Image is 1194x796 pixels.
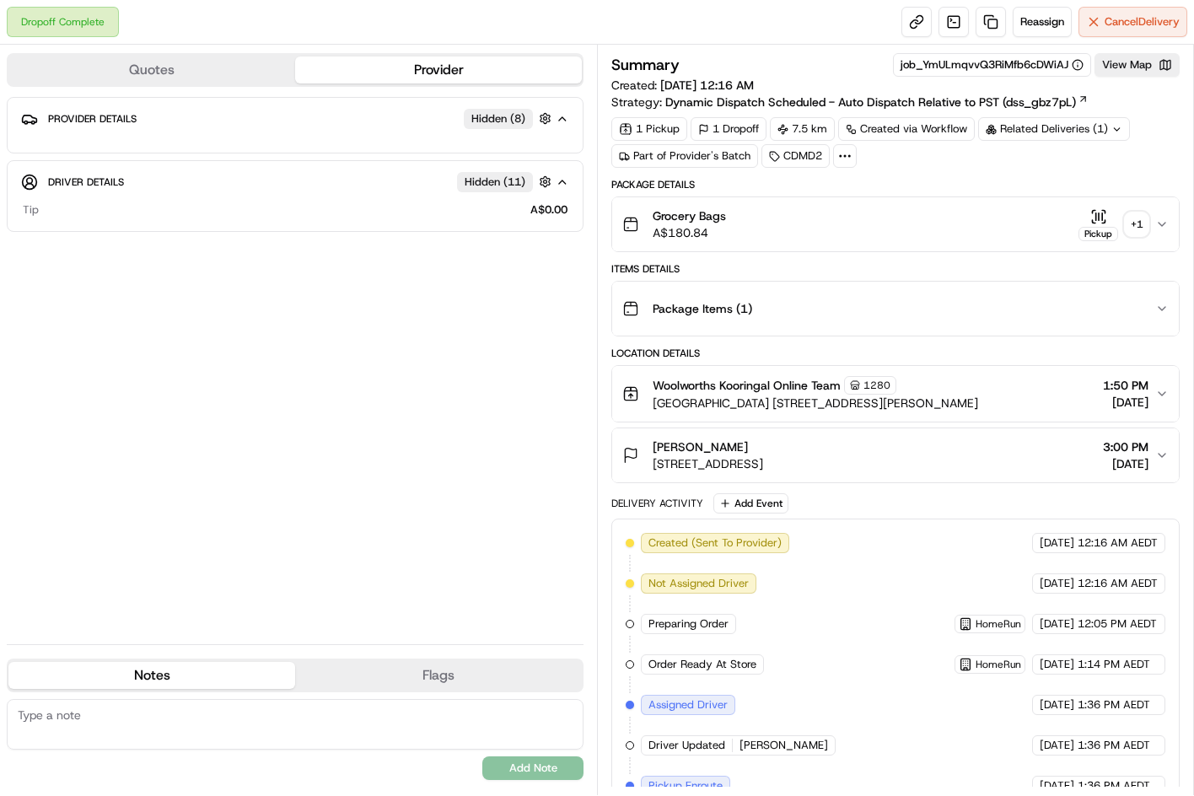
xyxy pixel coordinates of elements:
[1078,208,1148,241] button: Pickup+1
[1078,7,1187,37] button: CancelDelivery
[1078,535,1158,551] span: 12:16 AM AEDT
[611,77,754,94] span: Created:
[464,108,556,129] button: Hidden (8)
[1040,697,1074,713] span: [DATE]
[1078,657,1150,672] span: 1:14 PM AEDT
[1078,616,1157,632] span: 12:05 PM AEDT
[611,94,1089,110] div: Strategy:
[691,117,766,141] div: 1 Dropoff
[770,117,835,141] div: 7.5 km
[8,662,295,689] button: Notes
[1125,212,1148,236] div: + 1
[648,535,782,551] span: Created (Sent To Provider)
[660,78,754,93] span: [DATE] 12:16 AM
[1078,738,1150,753] span: 1:36 PM AEDT
[653,395,978,411] span: [GEOGRAPHIC_DATA] [STREET_ADDRESS][PERSON_NAME]
[838,117,975,141] a: Created via Workflow
[978,117,1130,141] div: Related Deliveries (1)
[1103,377,1148,394] span: 1:50 PM
[1078,227,1118,241] div: Pickup
[1040,657,1074,672] span: [DATE]
[653,207,726,224] span: Grocery Bags
[648,778,723,793] span: Pickup Enroute
[740,738,828,753] span: [PERSON_NAME]
[648,738,725,753] span: Driver Updated
[665,94,1076,110] span: Dynamic Dispatch Scheduled - Auto Dispatch Relative to PST (dss_gbz7pL)
[648,697,728,713] span: Assigned Driver
[653,377,841,394] span: Woolworths Kooringal Online Team
[21,168,569,196] button: Driver DetailsHidden (11)
[611,178,1180,191] div: Package Details
[48,112,137,126] span: Provider Details
[1105,14,1180,30] span: Cancel Delivery
[23,202,39,218] span: Tip
[1094,53,1180,77] button: View Map
[1040,616,1074,632] span: [DATE]
[48,175,124,189] span: Driver Details
[665,94,1089,110] a: Dynamic Dispatch Scheduled - Auto Dispatch Relative to PST (dss_gbz7pL)
[295,56,582,83] button: Provider
[653,438,748,455] span: [PERSON_NAME]
[611,347,1180,360] div: Location Details
[1040,576,1074,591] span: [DATE]
[21,105,569,132] button: Provider DetailsHidden (8)
[976,658,1021,671] span: HomeRun
[1078,576,1158,591] span: 12:16 AM AEDT
[1078,778,1150,793] span: 1:36 PM AEDT
[611,497,703,510] div: Delivery Activity
[1103,455,1148,472] span: [DATE]
[1078,208,1118,241] button: Pickup
[611,144,758,168] button: Part of Provider's Batch
[761,144,830,168] div: CDMD2
[1040,738,1074,753] span: [DATE]
[1040,778,1074,793] span: [DATE]
[1040,535,1074,551] span: [DATE]
[1078,697,1150,713] span: 1:36 PM AEDT
[612,197,1179,251] button: Grocery BagsA$180.84Pickup+1
[653,455,763,472] span: [STREET_ADDRESS]
[863,379,890,392] span: 1280
[471,111,525,126] span: Hidden ( 8 )
[612,428,1179,482] button: [PERSON_NAME][STREET_ADDRESS]3:00 PM[DATE]
[1020,14,1064,30] span: Reassign
[653,224,726,241] span: A$180.84
[612,366,1179,422] button: Woolworths Kooringal Online Team1280[GEOGRAPHIC_DATA] [STREET_ADDRESS][PERSON_NAME]1:50 PM[DATE]
[653,300,752,317] span: Package Items ( 1 )
[295,662,582,689] button: Flags
[611,117,687,141] div: 1 Pickup
[976,617,1021,631] span: HomeRun
[648,657,756,672] span: Order Ready At Store
[1013,7,1072,37] button: Reassign
[46,202,567,218] div: A$0.00
[612,282,1179,336] button: Package Items (1)
[901,57,1084,73] button: job_YmULmqvvQ3RiMfb6cDWiAJ
[1103,438,1148,455] span: 3:00 PM
[8,56,295,83] button: Quotes
[457,171,556,192] button: Hidden (11)
[611,57,680,73] h3: Summary
[465,175,525,190] span: Hidden ( 11 )
[611,262,1180,276] div: Items Details
[713,493,788,514] button: Add Event
[648,616,729,632] span: Preparing Order
[1103,394,1148,411] span: [DATE]
[648,576,749,591] span: Not Assigned Driver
